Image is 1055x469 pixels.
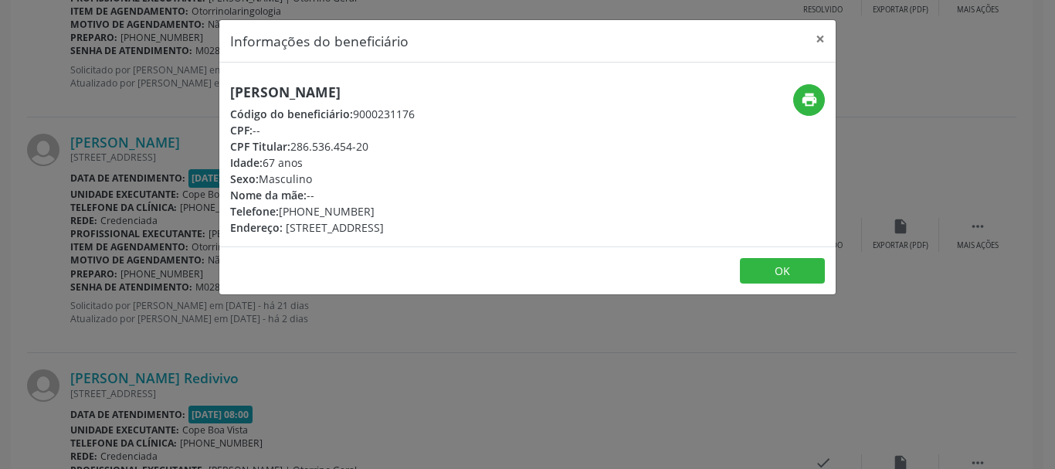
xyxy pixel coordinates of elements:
[230,171,415,187] div: Masculino
[801,91,818,108] i: print
[230,172,259,186] span: Sexo:
[230,107,353,121] span: Código do beneficiário:
[230,155,263,170] span: Idade:
[230,106,415,122] div: 9000231176
[230,84,415,100] h5: [PERSON_NAME]
[230,123,253,138] span: CPF:
[230,187,415,203] div: --
[793,84,825,116] button: print
[230,188,307,202] span: Nome da mãe:
[230,155,415,171] div: 67 anos
[230,31,409,51] h5: Informações do beneficiário
[230,204,279,219] span: Telefone:
[230,122,415,138] div: --
[805,20,836,58] button: Close
[230,138,415,155] div: 286.536.454-20
[230,220,283,235] span: Endereço:
[230,203,415,219] div: [PHONE_NUMBER]
[286,220,384,235] span: [STREET_ADDRESS]
[740,258,825,284] button: OK
[230,139,290,154] span: CPF Titular:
